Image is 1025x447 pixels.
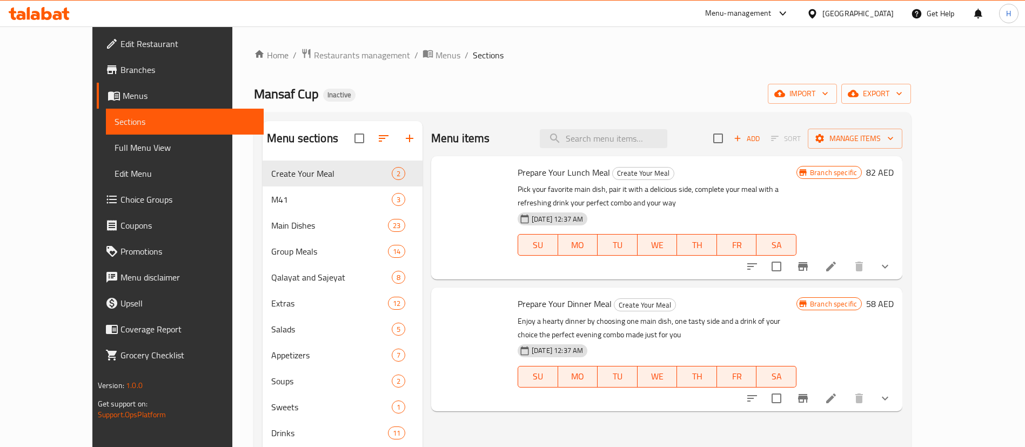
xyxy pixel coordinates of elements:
span: SA [761,369,792,384]
div: Drinks [271,426,388,439]
div: Main Dishes [271,219,388,232]
span: 1 [392,402,405,412]
span: WE [642,369,673,384]
span: Branch specific [806,168,861,178]
span: Sweets [271,401,392,413]
span: MO [562,369,594,384]
span: TU [602,237,633,253]
div: Create Your Meal [612,167,674,180]
span: SU [522,369,553,384]
a: Edit menu item [825,392,838,405]
div: Qalayat and Sajeyat8 [263,264,423,290]
div: Group Meals14 [263,238,423,264]
a: Edit Restaurant [97,31,264,57]
span: Menus [123,89,255,102]
span: Soups [271,375,392,388]
span: FR [721,369,753,384]
div: Soups2 [263,368,423,394]
span: SU [522,237,553,253]
a: Upsell [97,290,264,316]
span: Full Menu View [115,141,255,154]
button: SU [518,366,558,388]
span: Prepare Your Lunch Meal [518,164,610,181]
span: [DATE] 12:37 AM [527,214,587,224]
div: Salads5 [263,316,423,342]
div: Group Meals [271,245,388,258]
span: Sections [115,115,255,128]
div: items [392,167,405,180]
button: FR [717,366,757,388]
div: items [392,349,405,362]
span: Mansaf Cup [254,82,319,106]
span: Choice Groups [120,193,255,206]
span: Appetizers [271,349,392,362]
a: Grocery Checklist [97,342,264,368]
span: 23 [388,221,405,231]
span: TH [681,237,713,253]
div: items [392,401,405,413]
button: SA [756,366,796,388]
div: items [392,375,405,388]
span: SA [761,237,792,253]
span: TU [602,369,633,384]
button: import [768,84,837,104]
span: Add item [729,130,764,147]
div: Inactive [323,89,356,102]
span: Qalayat and Sajeyat [271,271,392,284]
span: FR [721,237,753,253]
button: WE [638,234,678,256]
div: Create Your Meal [614,298,676,311]
span: Promotions [120,245,255,258]
button: WE [638,366,678,388]
button: FR [717,234,757,256]
span: Select to update [765,255,788,278]
span: MO [562,237,594,253]
a: Full Menu View [106,135,264,161]
span: 3 [392,195,405,205]
div: items [392,271,405,284]
span: Restaurants management [314,49,410,62]
span: 7 [392,350,405,361]
li: / [414,49,418,62]
button: TU [598,366,638,388]
span: Select section [707,127,729,150]
button: Add [729,130,764,147]
span: M41 [271,193,392,206]
span: H [1006,8,1011,19]
h6: 82 AED [866,165,894,180]
div: Extras [271,297,388,310]
button: sort-choices [739,253,765,279]
span: 5 [392,324,405,335]
span: 2 [392,376,405,386]
div: items [388,426,405,439]
div: M413 [263,186,423,212]
span: Edit Menu [115,167,255,180]
span: Salads [271,323,392,336]
a: Menus [97,83,264,109]
span: Create Your Meal [271,167,392,180]
nav: breadcrumb [254,48,911,62]
button: Manage items [808,129,902,149]
span: Select to update [765,387,788,410]
button: Branch-specific-item [790,385,816,411]
a: Home [254,49,289,62]
span: 8 [392,272,405,283]
span: 11 [388,428,405,438]
button: Branch-specific-item [790,253,816,279]
button: sort-choices [739,385,765,411]
button: TH [677,234,717,256]
span: Upsell [120,297,255,310]
p: Pick your favorite main dish, pair it with a delicious side, complete your meal with a refreshing... [518,183,796,210]
a: Coupons [97,212,264,238]
a: Edit Menu [106,161,264,186]
button: show more [872,385,898,411]
a: Choice Groups [97,186,264,212]
div: Main Dishes23 [263,212,423,238]
div: items [388,245,405,258]
span: 12 [388,298,405,309]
